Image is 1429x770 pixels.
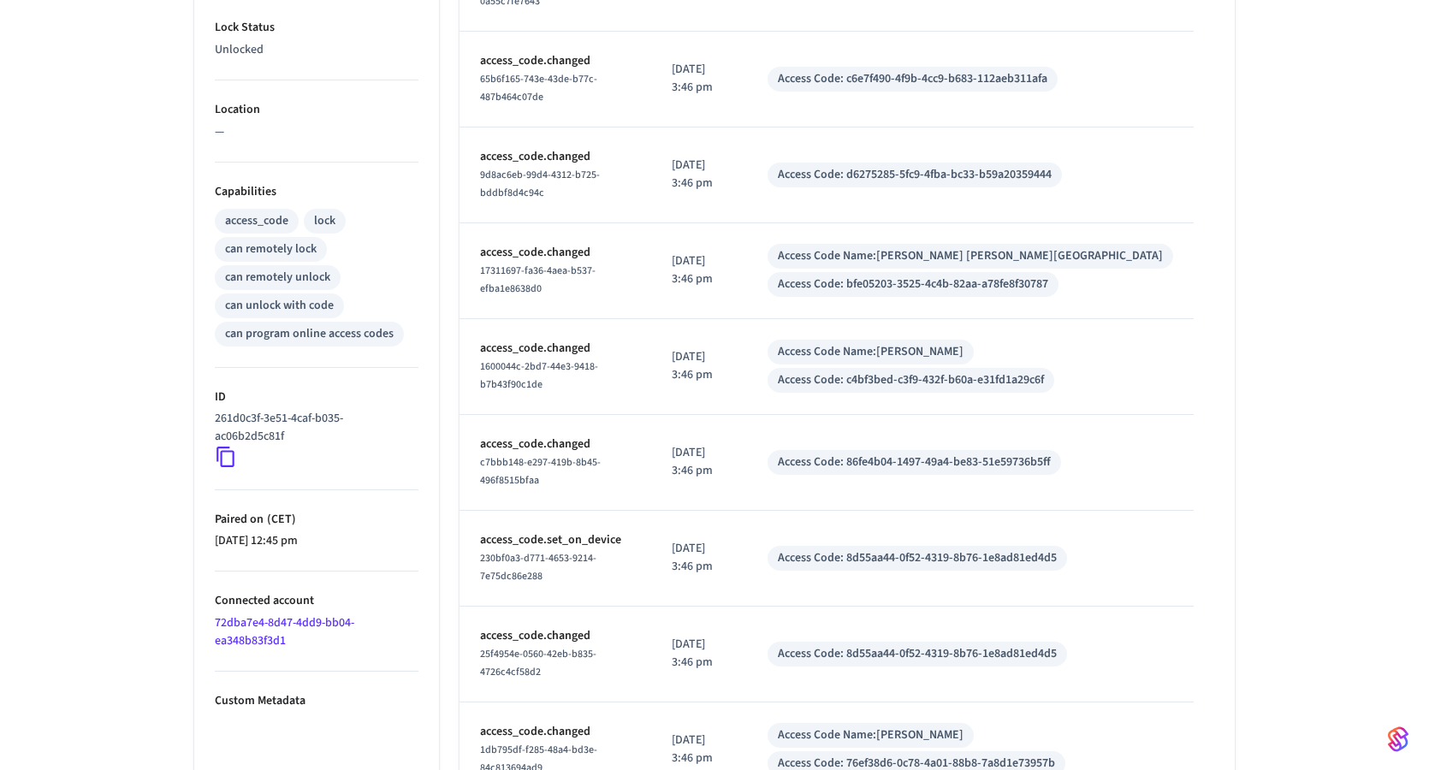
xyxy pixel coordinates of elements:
p: Connected account [215,592,418,610]
div: Access Code Name: [PERSON_NAME] [778,726,964,744]
div: can remotely lock [225,240,317,258]
p: [DATE] 3:46 pm [672,348,726,384]
div: can program online access codes [225,325,394,343]
div: Access Code Name: [PERSON_NAME] [PERSON_NAME][GEOGRAPHIC_DATA] [778,247,1163,265]
div: can unlock with code [225,297,334,315]
span: 65b6f165-743e-43de-b77c-487b464c07de [480,72,597,104]
p: access_code.changed [480,723,631,741]
span: 25f4954e-0560-42eb-b835-4726c4cf58d2 [480,647,596,679]
div: Access Code Name: [PERSON_NAME] [778,343,964,361]
p: Location [215,101,418,119]
span: 230bf0a3-d771-4653-9214-7e75dc86e288 [480,551,596,583]
p: 261d0c3f-3e51-4caf-b035-ac06b2d5c81f [215,410,412,446]
p: access_code.changed [480,148,631,166]
p: Lock Status [215,19,418,37]
p: [DATE] 3:46 pm [672,731,726,767]
p: access_code.changed [480,435,631,453]
div: Access Code: 86fe4b04-1497-49a4-be83-51e59736b5ff [778,453,1051,471]
p: access_code.changed [480,244,631,262]
p: — [215,123,418,141]
img: SeamLogoGradient.69752ec5.svg [1388,726,1408,753]
p: access_code.changed [480,340,631,358]
p: [DATE] 3:46 pm [672,252,726,288]
div: Access Code: bfe05203-3525-4c4b-82aa-a78fe8f30787 [778,275,1048,293]
p: access_code.set_on_device [480,531,631,549]
p: [DATE] 3:46 pm [672,61,726,97]
p: Capabilities [215,183,418,201]
p: [DATE] 3:46 pm [672,540,726,576]
div: Access Code: c6e7f490-4f9b-4cc9-b683-112aeb311afa [778,70,1047,88]
p: [DATE] 3:46 pm [672,444,726,480]
p: Custom Metadata [215,692,418,710]
p: Unlocked [215,41,418,59]
div: Access Code: 8d55aa44-0f52-4319-8b76-1e8ad81ed4d5 [778,645,1057,663]
span: 1600044c-2bd7-44e3-9418-b7b43f90c1de [480,359,598,392]
p: [DATE] 12:45 pm [215,532,418,550]
span: ( CET ) [264,511,296,528]
div: Access Code: d6275285-5fc9-4fba-bc33-b59a20359444 [778,166,1052,184]
div: can remotely unlock [225,269,330,287]
div: Access Code: c4bf3bed-c3f9-432f-b60a-e31fd1a29c6f [778,371,1044,389]
div: access_code [225,212,288,230]
p: access_code.changed [480,52,631,70]
span: c7bbb148-e297-419b-8b45-496f8515bfaa [480,455,601,488]
div: lock [314,212,335,230]
p: Paired on [215,511,418,529]
p: [DATE] 3:46 pm [672,157,726,192]
p: ID [215,388,418,406]
span: 17311697-fa36-4aea-b537-efba1e8638d0 [480,264,596,296]
a: 72dba7e4-8d47-4dd9-bb04-ea348b83f3d1 [215,614,354,649]
p: [DATE] 3:46 pm [672,636,726,672]
div: Access Code: 8d55aa44-0f52-4319-8b76-1e8ad81ed4d5 [778,549,1057,567]
p: access_code.changed [480,627,631,645]
span: 9d8ac6eb-99d4-4312-b725-bddbf8d4c94c [480,168,600,200]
